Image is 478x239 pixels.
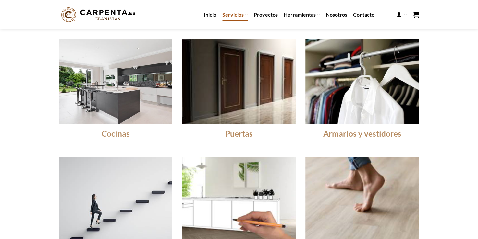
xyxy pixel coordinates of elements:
a: Cocinas [102,129,130,139]
a: Nosotros [326,9,347,20]
a: Proyectos [254,9,278,20]
img: Carpenta.es [59,6,138,24]
img: cocina tarima carpinteria [59,39,173,124]
a: Puertas [225,129,253,139]
a: Contacto [353,9,374,20]
a: Inicio [204,9,216,20]
a: Armarios y vestidores [323,129,401,139]
img: puerta carpintero ebanista hoja guarnición marco tapeta [182,39,296,124]
a: Servicios [222,8,248,21]
a: Herramientas [284,8,320,21]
